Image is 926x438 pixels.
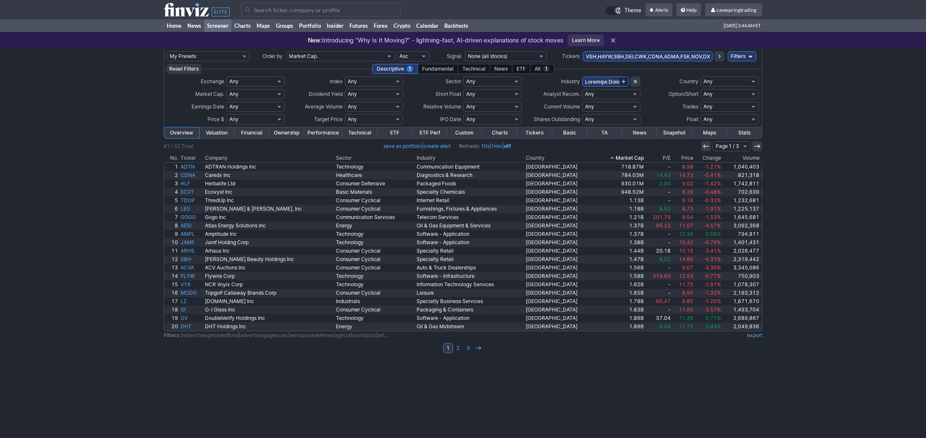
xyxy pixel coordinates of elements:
[204,213,335,222] a: Gogo Inc
[525,272,596,280] a: [GEOGRAPHIC_DATA]
[204,314,335,322] a: DoubleVerify Holdings Inc
[596,297,645,306] a: 1.78B
[204,255,335,264] a: [PERSON_NAME] Beauty Holdings Inc
[525,213,596,222] a: [GEOGRAPHIC_DATA]
[695,306,722,314] a: -3.57%
[525,306,596,314] a: [GEOGRAPHIC_DATA]
[645,272,672,280] a: 314.60
[672,188,695,196] a: 8.29
[596,196,645,205] a: 1.13B
[645,238,672,247] a: -
[204,188,335,196] a: Ecovyst Inc
[695,171,722,179] a: -0.41%
[716,7,756,13] span: cavespringtrading
[204,297,335,306] a: [DOMAIN_NAME] Inc
[645,196,672,205] a: -
[335,272,415,280] a: Technology
[703,197,721,203] span: -0.33%
[722,247,762,255] a: 2,026,477
[682,264,693,271] span: 9.07
[415,289,524,297] a: Leisure
[728,51,756,61] a: Filters
[596,171,645,179] a: 784.03M
[596,247,645,255] a: 1.44B
[679,281,693,288] span: 11.75
[164,314,179,322] a: 19
[164,280,179,289] a: 15
[525,297,596,306] a: [GEOGRAPHIC_DATA]
[657,127,692,138] a: Snapshot
[254,19,273,32] a: Maps
[525,289,596,297] a: [GEOGRAPHIC_DATA]
[231,19,254,32] a: Charts
[204,171,335,179] a: Caredx Inc
[525,222,596,230] a: [GEOGRAPHIC_DATA]
[656,298,671,304] span: 60.47
[703,164,721,170] span: -1.21%
[335,163,415,171] a: Technology
[164,297,179,306] a: 17
[179,188,204,196] a: ECVT
[705,3,762,17] a: cavespringtrading
[167,64,201,74] button: Reset Filters
[415,205,524,213] a: Furnishings, Fixtures & Appliances
[695,297,722,306] a: -1.20%
[179,171,204,179] a: CDNA
[645,289,672,297] a: -
[695,247,722,255] a: -3.41%
[164,196,179,205] a: 5
[706,231,721,237] span: 0.58%
[568,34,604,46] a: Learn More
[672,163,695,171] a: 8.98
[695,272,722,280] a: -0.77%
[679,248,693,254] span: 10.19
[695,179,722,188] a: -1.42%
[415,222,524,230] a: Oil & Gas Equipment & Services
[482,127,517,138] a: Charts
[447,127,482,138] a: Custom
[695,222,722,230] a: -4.57%
[391,19,413,32] a: Crypto
[682,298,693,304] span: 9.85
[695,213,722,222] a: -1.53%
[179,255,204,264] a: SBH
[415,171,524,179] a: Diagnostics & Research
[552,127,587,138] a: Basic
[415,163,524,171] a: Communication Equipment
[335,213,415,222] a: Communication Services
[672,289,695,297] a: 8.95
[335,222,415,230] a: Energy
[525,171,596,179] a: [GEOGRAPHIC_DATA]
[335,247,415,255] a: Consumer Cyclical
[269,127,304,138] a: Ownership
[596,205,645,213] a: 1.18B
[596,272,645,280] a: 1.58B
[525,188,596,196] a: [GEOGRAPHIC_DATA]
[204,19,231,32] a: Screener
[415,297,524,306] a: Specialty Business Services
[672,306,695,314] a: 11.90
[695,238,722,247] a: -0.76%
[371,19,391,32] a: Forex
[672,272,695,280] a: 12.93
[204,272,335,280] a: Flywire Corp
[645,163,672,171] a: -
[179,196,204,205] a: TDUP
[695,264,722,272] a: -3.30%
[417,64,458,74] div: Fundamental
[199,127,234,138] a: Valuation
[184,19,204,32] a: News
[679,256,693,262] span: 14.89
[424,143,451,149] a: create alert
[335,188,415,196] a: Basic Materials
[204,264,335,272] a: ACV Auctions Inc
[703,206,721,212] span: -1.91%
[179,280,204,289] a: VYX
[346,19,371,32] a: Futures
[645,213,672,222] a: 201.79
[596,280,645,289] a: 1.62B
[415,306,524,314] a: Packaging & Containers
[679,231,693,237] span: 10.36
[415,264,524,272] a: Auto & Truck Dealerships
[204,289,335,297] a: Topgolf Callaway Brands Corp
